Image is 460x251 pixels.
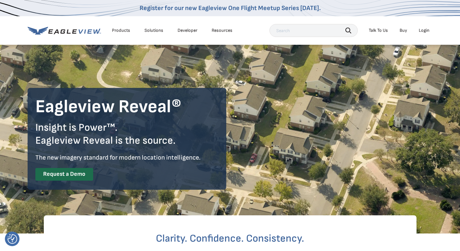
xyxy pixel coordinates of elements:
[35,121,218,147] div: Insight is Power™. Eagleview Reveal is the source.
[140,4,321,12] a: Register for our new Eagleview One Flight Meetup Series [DATE].
[112,28,130,33] div: Products
[35,96,218,118] h1: Eagleview Reveal®
[212,28,232,33] div: Resources
[7,234,17,244] img: Revisit consent button
[419,28,429,33] div: Login
[35,168,93,181] a: Request a Demo
[144,28,163,33] div: Solutions
[400,28,407,33] a: Buy
[7,234,17,244] button: Consent Preferences
[35,152,218,163] div: The new imagery standard for modern location intelligence.
[178,28,197,33] a: Developer
[62,233,398,244] h2: Clarity. Confidence. Consistency.
[369,28,388,33] div: Talk To Us
[269,24,358,37] input: Search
